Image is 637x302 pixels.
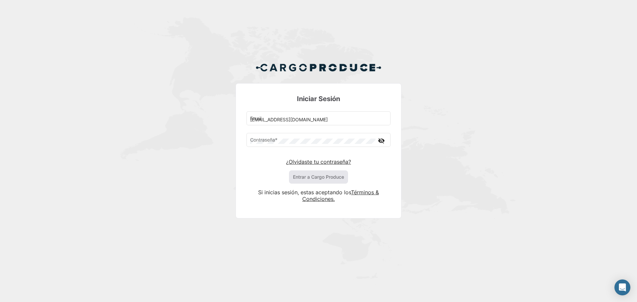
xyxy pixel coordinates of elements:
div: Abrir Intercom Messenger [614,279,630,295]
span: Si inicias sesión, estas aceptando los [258,189,351,196]
a: ¿Olvidaste tu contraseña? [286,158,351,165]
a: Términos & Condiciones. [302,189,379,202]
img: Cargo Produce Logo [255,60,382,76]
h3: Iniciar Sesión [247,94,390,103]
mat-icon: visibility_off [377,137,385,145]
